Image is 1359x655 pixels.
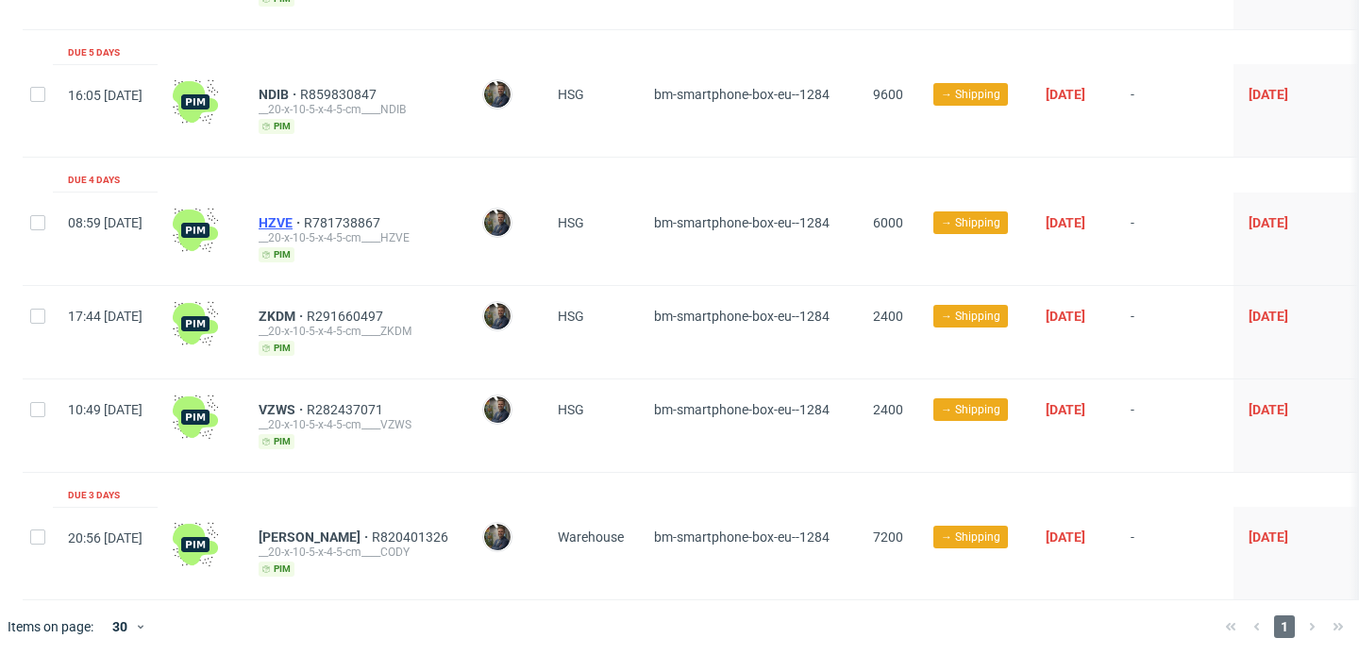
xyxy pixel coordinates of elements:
span: - [1131,87,1218,134]
img: Maciej Sobola [484,303,511,329]
span: pim [259,562,294,577]
a: VZWS [259,402,307,417]
span: [DATE] [1249,309,1288,324]
div: Due 5 days [68,45,120,60]
a: [PERSON_NAME] [259,529,372,545]
span: HSG [558,402,584,417]
span: [DATE] [1046,402,1085,417]
a: HZVE [259,215,304,230]
a: R282437071 [307,402,387,417]
a: R859830847 [300,87,380,102]
span: HSG [558,215,584,230]
span: 6000 [873,215,903,230]
span: 08:59 [DATE] [68,215,143,230]
span: pim [259,341,294,356]
a: R291660497 [307,309,387,324]
img: Maciej Sobola [484,210,511,236]
span: Items on page: [8,617,93,636]
span: 10:49 [DATE] [68,402,143,417]
span: 2400 [873,309,903,324]
span: [DATE] [1046,529,1085,545]
span: → Shipping [941,529,1000,546]
span: [DATE] [1249,215,1288,230]
span: [DATE] [1046,309,1085,324]
span: bm-smartphone-box-eu--1284 [654,402,830,417]
span: [DATE] [1046,215,1085,230]
a: R820401326 [372,529,452,545]
span: [DATE] [1249,87,1288,102]
span: Warehouse [558,529,624,545]
div: __20-x-10-5-x-4-5-cm____CODY [259,545,452,560]
div: __20-x-10-5-x-4-5-cm____NDIB [259,102,452,117]
span: → Shipping [941,401,1000,418]
span: 7200 [873,529,903,545]
span: [DATE] [1249,529,1288,545]
a: NDIB [259,87,300,102]
a: ZKDM [259,309,307,324]
img: Maciej Sobola [484,396,511,423]
img: wHgJFi1I6lmhQAAAABJRU5ErkJggg== [173,208,218,253]
div: __20-x-10-5-x-4-5-cm____VZWS [259,417,452,432]
span: 2400 [873,402,903,417]
span: 16:05 [DATE] [68,88,143,103]
span: 17:44 [DATE] [68,309,143,324]
span: bm-smartphone-box-eu--1284 [654,215,830,230]
img: wHgJFi1I6lmhQAAAABJRU5ErkJggg== [173,301,218,346]
a: R781738867 [304,215,384,230]
span: 1 [1274,615,1295,638]
img: wHgJFi1I6lmhQAAAABJRU5ErkJggg== [173,79,218,125]
div: __20-x-10-5-x-4-5-cm____HZVE [259,230,452,245]
span: - [1131,529,1218,577]
span: pim [259,247,294,262]
span: 20:56 [DATE] [68,530,143,546]
div: Due 4 days [68,173,120,188]
span: [DATE] [1046,87,1085,102]
div: 30 [101,613,135,640]
span: bm-smartphone-box-eu--1284 [654,529,830,545]
span: [DATE] [1249,402,1288,417]
span: - [1131,402,1218,449]
img: wHgJFi1I6lmhQAAAABJRU5ErkJggg== [173,395,218,440]
span: pim [259,434,294,449]
span: HSG [558,87,584,102]
div: Due 3 days [68,488,120,503]
span: → Shipping [941,86,1000,103]
span: HSG [558,309,584,324]
img: Maciej Sobola [484,524,511,550]
span: → Shipping [941,214,1000,231]
img: Maciej Sobola [484,81,511,108]
span: → Shipping [941,308,1000,325]
span: bm-smartphone-box-eu--1284 [654,87,830,102]
span: 9600 [873,87,903,102]
span: pim [259,119,294,134]
div: __20-x-10-5-x-4-5-cm____ZKDM [259,324,452,339]
span: bm-smartphone-box-eu--1284 [654,309,830,324]
span: - [1131,215,1218,262]
img: wHgJFi1I6lmhQAAAABJRU5ErkJggg== [173,522,218,567]
span: - [1131,309,1218,356]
